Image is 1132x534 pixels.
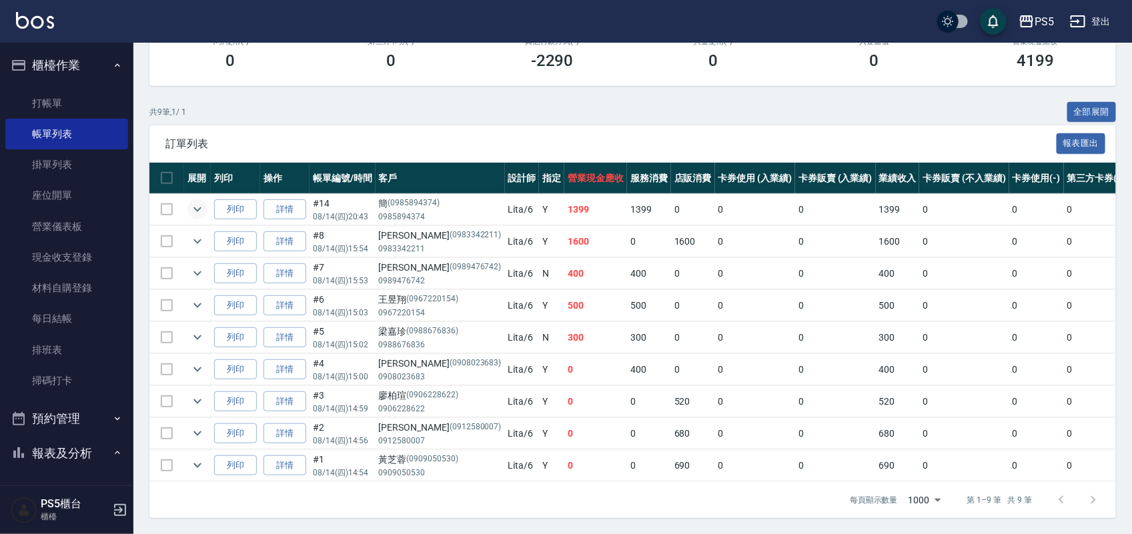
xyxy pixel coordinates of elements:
[876,194,920,225] td: 1399
[5,303,128,334] a: 每日結帳
[919,450,1009,481] td: 0
[1064,226,1128,257] td: 0
[715,226,796,257] td: 0
[379,435,502,447] p: 0912580007
[5,88,128,119] a: 打帳單
[795,226,876,257] td: 0
[627,418,671,449] td: 0
[5,365,128,396] a: 掃碼打卡
[310,322,376,353] td: #5
[627,290,671,321] td: 500
[379,325,502,339] div: 梁嘉珍
[627,258,671,289] td: 400
[1009,322,1064,353] td: 0
[187,455,207,475] button: expand row
[310,226,376,257] td: #8
[876,290,920,321] td: 500
[184,163,211,194] th: 展開
[1057,137,1106,149] a: 報表匯出
[187,327,207,347] button: expand row
[313,307,372,319] p: 08/14 (四) 15:03
[505,418,540,449] td: Lita /6
[564,322,627,353] td: 300
[876,322,920,353] td: 300
[407,325,459,339] p: (0988676836)
[671,290,715,321] td: 0
[5,242,128,273] a: 現金收支登錄
[214,295,257,316] button: 列印
[564,290,627,321] td: 500
[564,386,627,417] td: 0
[187,199,207,219] button: expand row
[876,450,920,481] td: 690
[967,494,1032,506] p: 第 1–9 筆 共 9 筆
[715,163,796,194] th: 卡券使用 (入業績)
[165,137,1057,151] span: 訂單列表
[539,418,564,449] td: Y
[379,243,502,255] p: 0983342211
[187,391,207,411] button: expand row
[5,335,128,365] a: 排班表
[5,475,128,506] a: 報表目錄
[5,48,128,83] button: 櫃檯作業
[263,295,306,316] a: 詳情
[795,290,876,321] td: 0
[379,371,502,383] p: 0908023683
[225,51,235,70] h3: 0
[214,455,257,476] button: 列印
[539,354,564,385] td: Y
[313,371,372,383] p: 08/14 (四) 15:00
[795,322,876,353] td: 0
[1009,258,1064,289] td: 0
[671,163,715,194] th: 店販消費
[379,403,502,415] p: 0906228622
[5,149,128,180] a: 掛單列表
[505,226,540,257] td: Lita /6
[980,8,1007,35] button: save
[539,386,564,417] td: Y
[1009,226,1064,257] td: 0
[310,163,376,194] th: 帳單編號/時間
[870,51,879,70] h3: 0
[386,51,396,70] h3: 0
[1064,354,1128,385] td: 0
[187,231,207,251] button: expand row
[5,211,128,242] a: 營業儀表板
[505,450,540,481] td: Lita /6
[1057,133,1106,154] button: 報表匯出
[214,263,257,284] button: 列印
[450,421,502,435] p: (0912580007)
[379,261,502,275] div: [PERSON_NAME]
[187,423,207,443] button: expand row
[1009,290,1064,321] td: 0
[313,243,372,255] p: 08/14 (四) 15:54
[263,327,306,348] a: 詳情
[5,436,128,471] button: 報表及分析
[505,354,540,385] td: Lita /6
[564,163,627,194] th: 營業現金應收
[263,359,306,380] a: 詳情
[379,229,502,243] div: [PERSON_NAME]
[505,290,540,321] td: Lita /6
[564,194,627,225] td: 1399
[379,307,502,319] p: 0967220154
[715,386,796,417] td: 0
[671,258,715,289] td: 0
[379,275,502,287] p: 0989476742
[715,258,796,289] td: 0
[379,293,502,307] div: 王昱翔
[388,197,440,211] p: (0985894374)
[16,12,54,29] img: Logo
[214,391,257,412] button: 列印
[627,163,671,194] th: 服務消費
[919,290,1009,321] td: 0
[1065,9,1116,34] button: 登出
[564,354,627,385] td: 0
[671,322,715,353] td: 0
[263,423,306,444] a: 詳情
[1064,418,1128,449] td: 0
[539,290,564,321] td: Y
[564,418,627,449] td: 0
[310,450,376,481] td: #1
[214,359,257,380] button: 列印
